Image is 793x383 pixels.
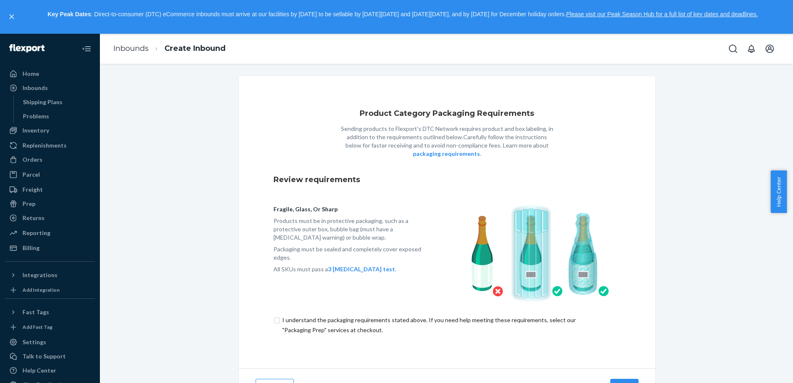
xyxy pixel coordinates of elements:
[47,11,91,18] strong: Key Peak Dates
[5,153,95,166] a: Orders
[273,265,434,273] p: All SKUs must pass a .
[5,226,95,240] a: Reporting
[5,364,95,377] a: Help Center
[22,170,40,179] div: Parcel
[22,286,60,293] div: Add Integration
[20,8,786,22] p: : Direct-to-consumer (DTC) eCommerce inbounds must arrive at our facilities by [DATE] to be sella...
[5,322,95,332] a: Add Fast Tag
[18,6,35,13] span: Chat
[273,168,621,192] div: Review requirements
[5,139,95,152] a: Replenishments
[7,13,16,21] button: close,
[22,338,46,346] div: Settings
[22,308,49,316] div: Fast Tags
[19,95,95,109] a: Shipping Plans
[22,366,56,375] div: Help Center
[472,205,609,302] img: bubble-wrap.8722f4c54a68ba1b4d62c2b6047eda43.png
[19,110,95,123] a: Problems
[164,44,226,53] a: Create Inbound
[566,11,758,18] a: Please visit our Peak Season Hub for a full list of key dates and deadlines.
[771,170,787,213] button: Help Center
[328,265,395,273] button: 3 [MEDICAL_DATA] test
[725,40,741,57] button: Open Search Box
[5,124,95,137] a: Inventory
[761,40,778,57] button: Open account menu
[9,44,45,53] img: Flexport logo
[107,36,232,61] ol: breadcrumbs
[273,245,434,262] p: Packaging must be sealed and completely cover exposed edges.
[273,217,434,242] p: Products must be in protective packaging, such as a protective outer box, bubble bag (must have a...
[5,305,95,319] button: Fast Tags
[22,352,66,360] div: Talk to Support
[743,40,760,57] button: Open notifications
[22,84,48,92] div: Inbounds
[22,214,45,222] div: Returns
[22,271,57,279] div: Integrations
[413,150,480,158] button: packaging requirements
[23,112,49,120] div: Problems
[5,285,95,295] a: Add Integration
[22,70,39,78] div: Home
[339,125,555,158] p: Sending products to Flexport's DTC Network requires product and box labeling, in addition to the ...
[5,335,95,349] a: Settings
[5,168,95,181] a: Parcel
[5,81,95,95] a: Inbounds
[5,268,95,282] button: Integrations
[22,141,67,150] div: Replenishments
[360,110,534,118] h1: Product Category Packaging Requirements
[113,44,149,53] a: Inbounds
[22,200,35,208] div: Prep
[22,229,50,237] div: Reporting
[78,40,95,57] button: Close Navigation
[22,126,49,135] div: Inventory
[5,67,95,80] a: Home
[22,244,40,252] div: Billing
[22,155,42,164] div: Orders
[5,211,95,225] a: Returns
[5,183,95,196] a: Freight
[5,350,95,363] button: Talk to Support
[22,323,52,330] div: Add Fast Tag
[22,185,43,194] div: Freight
[23,98,62,106] div: Shipping Plans
[5,197,95,210] a: Prep
[5,241,95,255] a: Billing
[273,205,434,213] p: fragile, glass, or sharp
